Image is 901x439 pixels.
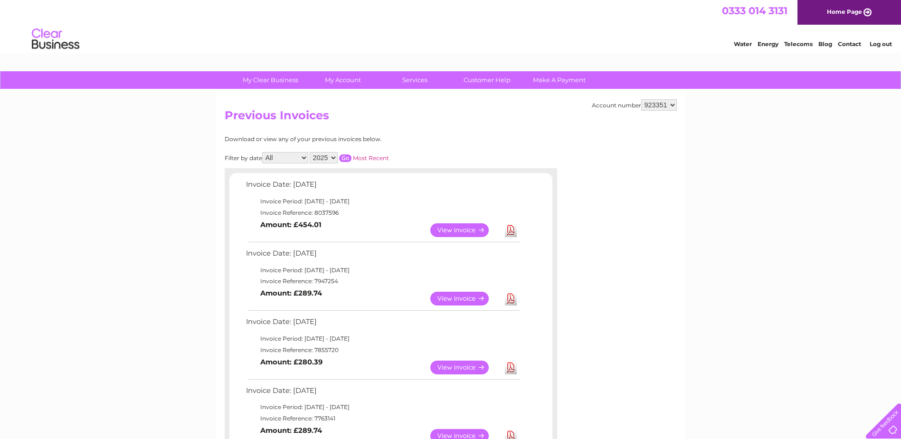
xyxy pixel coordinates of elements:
[31,25,80,54] img: logo.png
[303,71,382,89] a: My Account
[244,247,522,265] td: Invoice Date: [DATE]
[244,413,522,424] td: Invoice Reference: 7763141
[758,40,778,48] a: Energy
[244,315,522,333] td: Invoice Date: [DATE]
[244,401,522,413] td: Invoice Period: [DATE] - [DATE]
[505,361,517,374] a: Download
[225,136,474,143] div: Download or view any of your previous invoices below.
[260,358,322,366] b: Amount: £280.39
[818,40,832,48] a: Blog
[784,40,813,48] a: Telecoms
[870,40,892,48] a: Log out
[505,223,517,237] a: Download
[353,154,389,162] a: Most Recent
[244,276,522,287] td: Invoice Reference: 7947254
[430,223,500,237] a: View
[838,40,861,48] a: Contact
[430,292,500,305] a: View
[520,71,598,89] a: Make A Payment
[448,71,526,89] a: Customer Help
[592,99,677,111] div: Account number
[734,40,752,48] a: Water
[225,152,474,163] div: Filter by date
[244,333,522,344] td: Invoice Period: [DATE] - [DATE]
[260,220,322,229] b: Amount: £454.01
[244,196,522,207] td: Invoice Period: [DATE] - [DATE]
[260,426,322,435] b: Amount: £289.74
[505,292,517,305] a: Download
[225,109,677,127] h2: Previous Invoices
[260,289,322,297] b: Amount: £289.74
[376,71,454,89] a: Services
[430,361,500,374] a: View
[227,5,675,46] div: Clear Business is a trading name of Verastar Limited (registered in [GEOGRAPHIC_DATA] No. 3667643...
[722,5,787,17] a: 0333 014 3131
[244,178,522,196] td: Invoice Date: [DATE]
[231,71,310,89] a: My Clear Business
[244,384,522,402] td: Invoice Date: [DATE]
[244,207,522,219] td: Invoice Reference: 8037596
[244,344,522,356] td: Invoice Reference: 7855720
[244,265,522,276] td: Invoice Period: [DATE] - [DATE]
